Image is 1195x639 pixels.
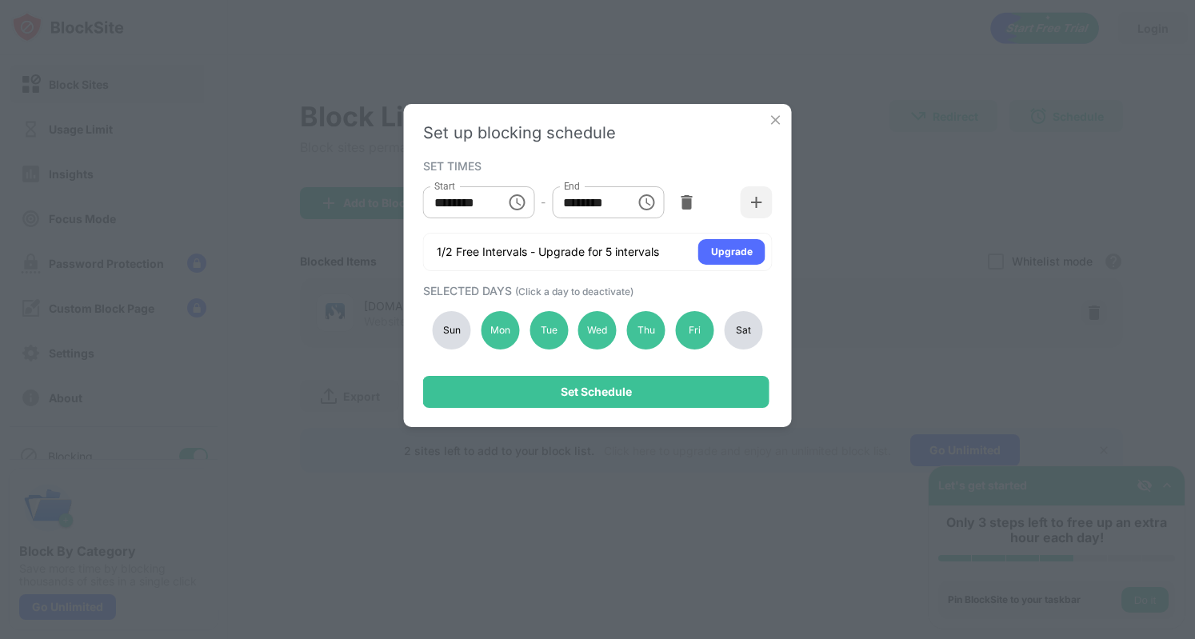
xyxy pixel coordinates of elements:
[6,50,234,68] h3: Style
[423,123,773,142] div: Set up blocking schedule
[530,311,568,349] div: Tue
[423,284,769,298] div: SELECTED DAYS
[6,97,55,110] label: Font Size
[6,6,234,21] div: Outline
[433,311,471,349] div: Sun
[561,385,632,398] div: Set Schedule
[630,186,662,218] button: Choose time, selected time is 9:35 PM
[19,111,45,125] span: 16 px
[501,186,533,218] button: Choose time, selected time is 5:15 PM
[437,244,659,260] div: 1/2 Free Intervals - Upgrade for 5 intervals
[768,112,784,128] img: x-button.svg
[481,311,519,349] div: Mon
[627,311,665,349] div: Thu
[578,311,617,349] div: Wed
[515,286,633,298] span: (Click a day to deactivate)
[676,311,714,349] div: Fri
[541,194,546,211] div: -
[423,159,769,172] div: SET TIMES
[711,244,753,260] div: Upgrade
[24,21,86,34] a: Back to Top
[563,179,580,193] label: End
[724,311,762,349] div: Sat
[434,179,455,193] label: Start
